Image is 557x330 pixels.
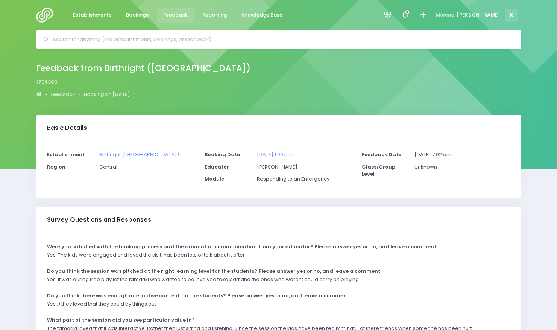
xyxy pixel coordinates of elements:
[36,8,58,23] img: Logo
[53,34,511,45] input: Search for anything (like establishments, bookings, or feedback)
[205,151,240,158] strong: Booking Date
[47,300,156,308] p: Yes :) they loved that they could try things out
[257,151,293,158] a: [DATE] 1:00 pm
[47,268,381,275] strong: Do you think the session was pitched at the right learning level for the students? Please answer ...
[163,11,188,19] span: Feedback
[205,163,229,170] strong: Educator
[362,163,395,178] strong: Class/Group Level
[196,8,233,23] a: Reporting
[47,316,195,324] strong: What part of the session did you see particular value in?
[241,11,282,19] span: Knowledge Base
[47,276,359,283] p: Yes. It was during free play let the tamariki who wanted to be involved take part and the ones wh...
[362,151,401,158] strong: Feedback Date
[67,8,118,23] a: Establishments
[99,151,179,158] a: Birthright ([GEOGRAPHIC_DATA])
[47,292,350,299] strong: Do you think there was enough interactive content for the students? Please answer yes or no, and ...
[47,124,87,132] h3: Basic Details
[47,243,437,250] strong: Were you satisfied with the booking process and the amount of communication from your educator? P...
[157,8,194,23] a: Feedback
[202,11,227,19] span: Reporting
[457,11,500,19] span: [PERSON_NAME]
[120,8,155,23] a: Bookings
[47,216,151,224] h3: Survey Questions and Responses
[257,163,352,171] p: [PERSON_NAME]
[36,63,250,73] h2: Feedback from Birthright ([GEOGRAPHIC_DATA])
[95,163,200,176] div: Central
[436,11,455,19] span: Mōrena,
[235,8,289,23] a: Knowledge Base
[205,175,224,182] strong: Module
[505,9,518,22] span: K
[414,163,510,171] p: Unknown
[73,11,111,19] span: Establishments
[126,11,149,19] span: Bookings
[257,175,352,183] p: Responding to an Emergency
[47,151,85,158] strong: Establishment
[414,151,510,158] p: [DATE] 7:02 am
[50,91,75,98] a: Feedback
[47,251,245,259] p: Yes. The kids were engaged and loved the visit, has been lots of talk about it after
[36,78,58,86] span: f706300
[47,163,65,170] strong: Region
[84,91,130,98] a: Booking on [DATE]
